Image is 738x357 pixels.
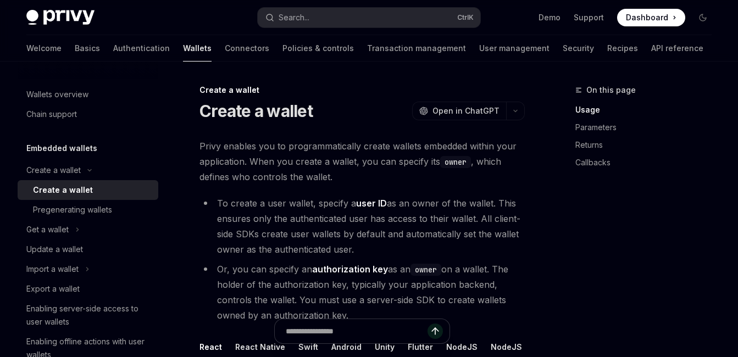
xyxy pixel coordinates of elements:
[199,85,525,96] div: Create a wallet
[18,279,158,299] a: Export a wallet
[26,223,69,236] div: Get a wallet
[18,104,158,124] a: Chain support
[575,101,720,119] a: Usage
[617,9,685,26] a: Dashboard
[575,119,720,136] a: Parameters
[199,196,525,257] li: To create a user wallet, specify a as an owner of the wallet. This ensures only the authenticated...
[26,243,83,256] div: Update a wallet
[26,282,80,295] div: Export a wallet
[113,35,170,62] a: Authentication
[367,35,466,62] a: Transaction management
[18,85,158,104] a: Wallets overview
[26,164,81,177] div: Create a wallet
[183,35,212,62] a: Wallets
[428,323,443,339] button: Send message
[18,239,158,259] a: Update a wallet
[586,83,636,97] span: On this page
[33,183,93,197] div: Create a wallet
[279,11,309,24] div: Search...
[479,35,550,62] a: User management
[626,12,668,23] span: Dashboard
[410,264,441,276] code: owner
[694,9,712,26] button: Toggle dark mode
[258,8,480,27] button: Search...CtrlK
[607,35,638,62] a: Recipes
[563,35,594,62] a: Security
[26,108,77,121] div: Chain support
[651,35,703,62] a: API reference
[26,35,62,62] a: Welcome
[440,156,471,168] code: owner
[575,136,720,154] a: Returns
[26,10,95,25] img: dark logo
[199,101,313,121] h1: Create a wallet
[199,138,525,185] span: Privy enables you to programmatically create wallets embedded within your application. When you c...
[33,203,112,216] div: Pregenerating wallets
[312,264,388,275] strong: authorization key
[539,12,561,23] a: Demo
[412,102,506,120] button: Open in ChatGPT
[26,302,152,328] div: Enabling server-side access to user wallets
[26,88,88,101] div: Wallets overview
[574,12,604,23] a: Support
[356,198,387,209] strong: user ID
[75,35,100,62] a: Basics
[282,35,354,62] a: Policies & controls
[457,13,474,22] span: Ctrl K
[432,105,500,116] span: Open in ChatGPT
[199,261,525,323] li: Or, you can specify an as an on a wallet. The holder of the authorization key, typically your app...
[18,180,158,200] a: Create a wallet
[18,299,158,332] a: Enabling server-side access to user wallets
[18,200,158,220] a: Pregenerating wallets
[26,263,79,276] div: Import a wallet
[575,154,720,171] a: Callbacks
[26,142,97,155] h5: Embedded wallets
[225,35,269,62] a: Connectors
